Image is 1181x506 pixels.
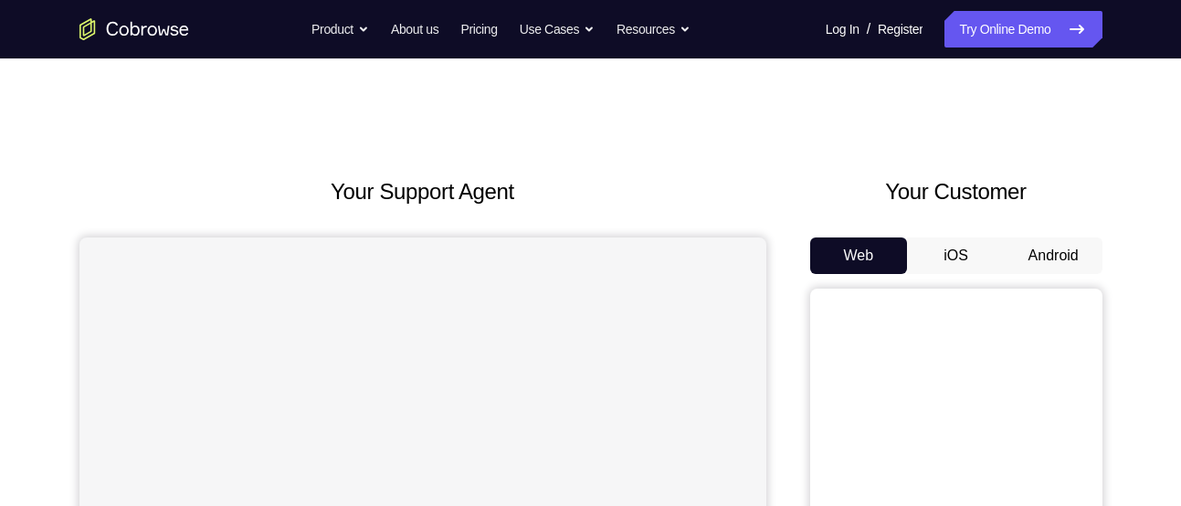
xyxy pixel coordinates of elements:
a: Pricing [460,11,497,47]
a: Try Online Demo [944,11,1102,47]
a: Register [878,11,923,47]
a: Go to the home page [79,18,189,40]
button: Use Cases [520,11,595,47]
a: Log In [826,11,859,47]
button: Product [311,11,369,47]
button: Resources [617,11,691,47]
button: Android [1005,237,1102,274]
a: About us [391,11,438,47]
button: Web [810,237,908,274]
h2: Your Customer [810,175,1102,208]
h2: Your Support Agent [79,175,766,208]
span: / [867,18,870,40]
button: iOS [907,237,1005,274]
